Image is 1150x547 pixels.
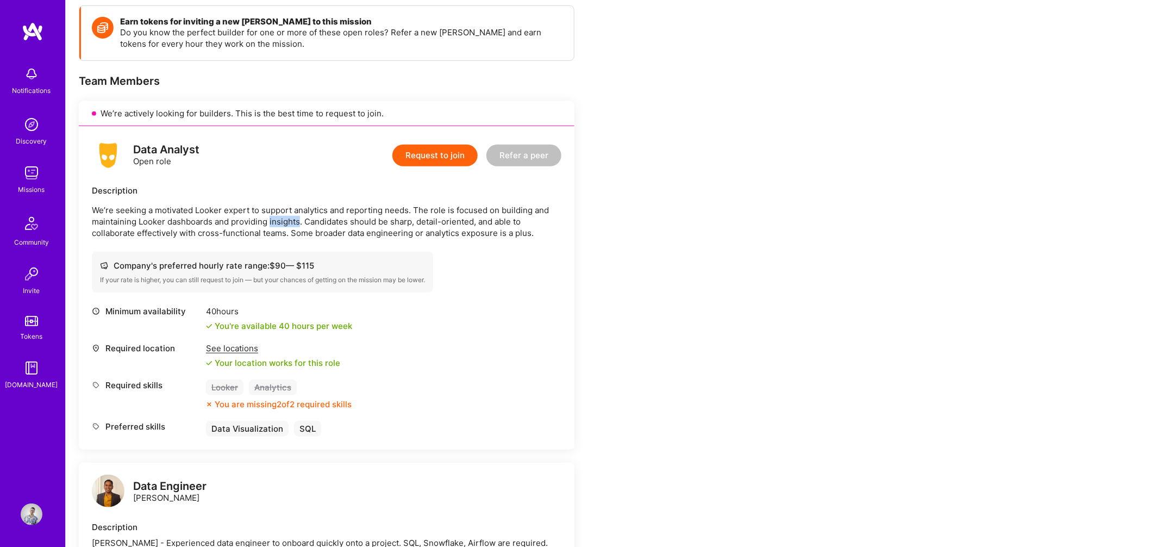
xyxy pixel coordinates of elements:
[486,145,561,166] button: Refer a peer
[21,114,42,135] img: discovery
[92,475,124,510] a: logo
[92,381,100,389] i: icon Tag
[133,144,199,167] div: Open role
[5,379,58,390] div: [DOMAIN_NAME]
[92,17,114,39] img: Token icon
[92,521,561,533] div: Description
[25,316,38,326] img: tokens
[206,421,289,437] div: Data Visualization
[206,306,352,317] div: 40 hours
[16,135,47,147] div: Discovery
[249,380,297,395] div: Analytics
[133,481,207,504] div: [PERSON_NAME]
[21,331,43,342] div: Tokens
[392,145,478,166] button: Request to join
[206,320,352,332] div: You're available 40 hours per week
[92,204,561,239] p: We’re seeking a motivated Looker expert to support analytics and reporting needs. The role is foc...
[133,481,207,492] div: Data Engineer
[21,504,42,525] img: User Avatar
[92,422,100,431] i: icon Tag
[79,101,574,126] div: We’re actively looking for builders. This is the best time to request to join.
[12,85,51,96] div: Notifications
[206,380,243,395] div: Looker
[21,63,42,85] img: bell
[294,421,321,437] div: SQL
[133,144,199,156] div: Data Analyst
[206,343,340,354] div: See locations
[14,237,49,248] div: Community
[92,307,100,315] i: icon Clock
[100,262,108,270] i: icon Cash
[206,401,212,408] i: icon CloseOrange
[100,260,425,271] div: Company's preferred hourly rate range: $ 90 — $ 115
[92,421,201,432] div: Preferred skills
[92,343,201,354] div: Required location
[21,357,42,379] img: guide book
[92,344,100,352] i: icon Location
[92,475,124,507] img: logo
[100,276,425,284] div: If your rate is higher, you can still request to join — but your chances of getting on the missio...
[215,399,352,410] div: You are missing 2 of 2 required skills
[92,185,561,196] div: Description
[79,74,574,88] div: Team Members
[206,357,340,369] div: Your location works for this role
[18,184,45,195] div: Missions
[21,263,42,285] img: Invite
[92,380,201,391] div: Required skills
[18,210,45,237] img: Community
[120,17,563,27] h4: Earn tokens for inviting a new [PERSON_NAME] to this mission
[21,162,42,184] img: teamwork
[22,22,43,41] img: logo
[120,27,563,49] p: Do you know the perfect builder for one or more of these open roles? Refer a new [PERSON_NAME] an...
[206,360,212,366] i: icon Check
[18,504,45,525] a: User Avatar
[206,323,212,330] i: icon Check
[92,139,124,172] img: logo
[23,285,40,296] div: Invite
[92,306,201,317] div: Minimum availability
